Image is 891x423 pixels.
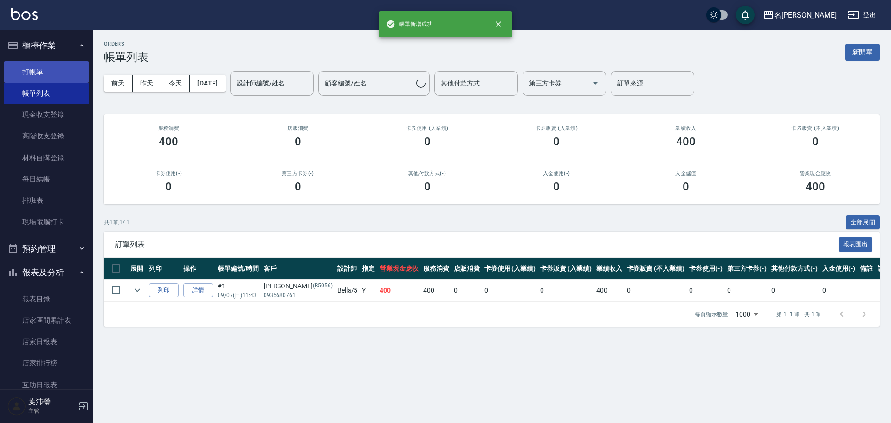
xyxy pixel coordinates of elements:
th: 業績收入 [594,258,625,280]
th: 列印 [147,258,181,280]
h3: 0 [683,180,689,193]
h3: 0 [165,180,172,193]
button: 新開單 [845,44,880,61]
p: 0935680761 [264,291,333,299]
td: 0 [725,280,769,301]
td: 0 [625,280,687,301]
h3: 0 [553,135,560,148]
a: 店家區間累計表 [4,310,89,331]
h2: 第三方卡券(-) [245,170,352,176]
td: 400 [594,280,625,301]
th: 卡券販賣 (入業績) [538,258,594,280]
h2: ORDERS [104,41,148,47]
h3: 服務消費 [115,125,222,131]
a: 詳情 [183,283,213,298]
button: 今天 [161,75,190,92]
img: Logo [11,8,38,20]
h3: 0 [295,180,301,193]
h2: 業績收入 [633,125,740,131]
h2: 入金使用(-) [503,170,610,176]
button: close [488,14,509,34]
td: Bella /5 [335,280,360,301]
th: 第三方卡券(-) [725,258,769,280]
span: 訂單列表 [115,240,839,249]
th: 其他付款方式(-) [769,258,820,280]
a: 材料自購登錄 [4,147,89,169]
p: 共 1 筆, 1 / 1 [104,218,129,227]
button: 前天 [104,75,133,92]
td: 0 [769,280,820,301]
button: 櫃檯作業 [4,33,89,58]
h3: 0 [553,180,560,193]
th: 客戶 [261,258,335,280]
p: 09/07 (日) 11:43 [218,291,259,299]
button: 報表匯出 [839,237,873,252]
td: 0 [452,280,482,301]
button: 昨天 [133,75,161,92]
button: expand row [130,283,144,297]
img: Person [7,397,26,416]
th: 帳單編號/時間 [215,258,261,280]
a: 每日結帳 [4,169,89,190]
td: #1 [215,280,261,301]
th: 設計師 [335,258,360,280]
h3: 帳單列表 [104,51,148,64]
td: 0 [820,280,858,301]
h2: 卡券使用(-) [115,170,222,176]
div: 1000 [732,302,762,327]
th: 營業現金應收 [377,258,421,280]
h3: 400 [676,135,696,148]
p: 第 1–1 筆 共 1 筆 [776,310,821,319]
td: 400 [421,280,452,301]
button: 列印 [149,283,179,298]
td: 0 [482,280,538,301]
a: 現金收支登錄 [4,104,89,125]
h2: 店販消費 [245,125,352,131]
a: 新開單 [845,47,880,56]
p: (B5056) [313,281,333,291]
a: 打帳單 [4,61,89,83]
td: 0 [687,280,725,301]
p: 主管 [28,407,76,415]
h3: 0 [424,135,431,148]
a: 店家日報表 [4,331,89,352]
a: 現場電腦打卡 [4,211,89,233]
h2: 卡券使用 (入業績) [374,125,481,131]
td: 400 [377,280,421,301]
h2: 卡券販賣 (入業績) [503,125,610,131]
h2: 其他付款方式(-) [374,170,481,176]
span: 帳單新增成功 [386,20,433,29]
a: 店家排行榜 [4,352,89,374]
button: Open [588,76,603,91]
h2: 入金儲值 [633,170,740,176]
th: 操作 [181,258,215,280]
button: save [736,6,755,24]
h3: 400 [159,135,178,148]
button: 登出 [844,7,880,24]
th: 店販消費 [452,258,482,280]
td: Y [360,280,377,301]
h3: 0 [295,135,301,148]
h3: 0 [812,135,819,148]
a: 報表目錄 [4,288,89,310]
th: 服務消費 [421,258,452,280]
th: 卡券使用(-) [687,258,725,280]
button: 名[PERSON_NAME] [759,6,840,25]
h2: 卡券販賣 (不入業績) [762,125,869,131]
h3: 400 [806,180,825,193]
th: 卡券販賣 (不入業績) [625,258,687,280]
div: [PERSON_NAME] [264,281,333,291]
div: 名[PERSON_NAME] [774,9,837,21]
a: 帳單列表 [4,83,89,104]
th: 展開 [128,258,147,280]
button: 全部展開 [846,215,880,230]
h5: 葉沛瑩 [28,397,76,407]
th: 卡券使用 (入業績) [482,258,538,280]
button: [DATE] [190,75,225,92]
td: 0 [538,280,594,301]
button: 報表及分析 [4,260,89,285]
button: 預約管理 [4,237,89,261]
th: 指定 [360,258,377,280]
th: 入金使用(-) [820,258,858,280]
a: 排班表 [4,190,89,211]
